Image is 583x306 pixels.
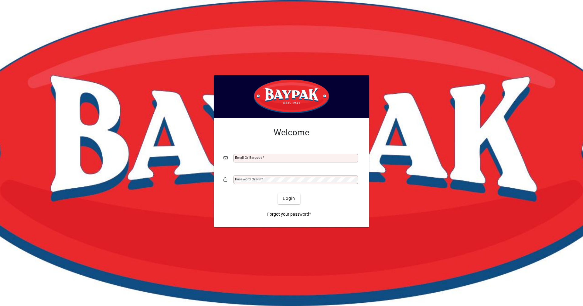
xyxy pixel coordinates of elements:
[283,195,295,202] span: Login
[235,177,261,181] mat-label: Password or Pin
[235,155,262,160] mat-label: Email or Barcode
[265,209,314,220] a: Forgot your password?
[278,193,300,204] button: Login
[223,127,360,138] h2: Welcome
[267,211,311,217] span: Forgot your password?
